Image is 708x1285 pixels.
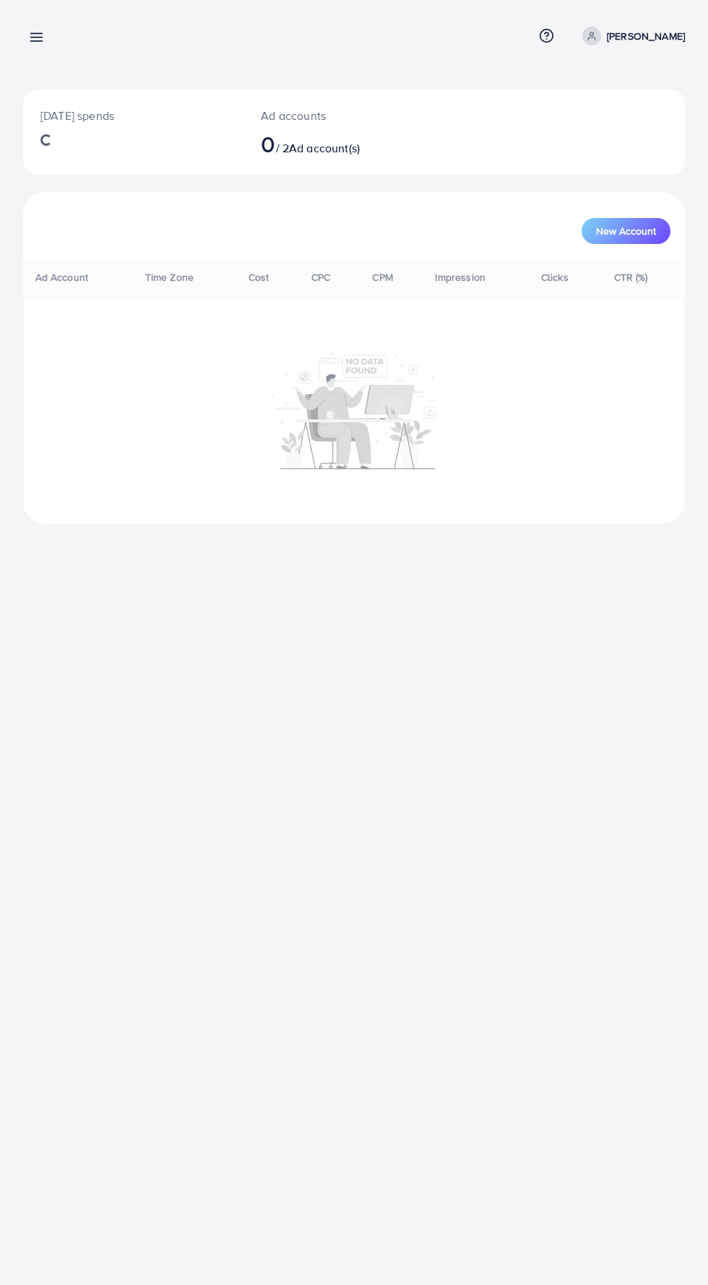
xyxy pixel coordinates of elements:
[596,226,656,236] span: New Account
[261,127,275,160] span: 0
[582,218,670,244] button: New Account
[261,107,392,124] p: Ad accounts
[261,130,392,157] h2: / 2
[607,27,685,45] p: [PERSON_NAME]
[40,107,226,124] p: [DATE] spends
[289,140,360,156] span: Ad account(s)
[577,27,685,45] a: [PERSON_NAME]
